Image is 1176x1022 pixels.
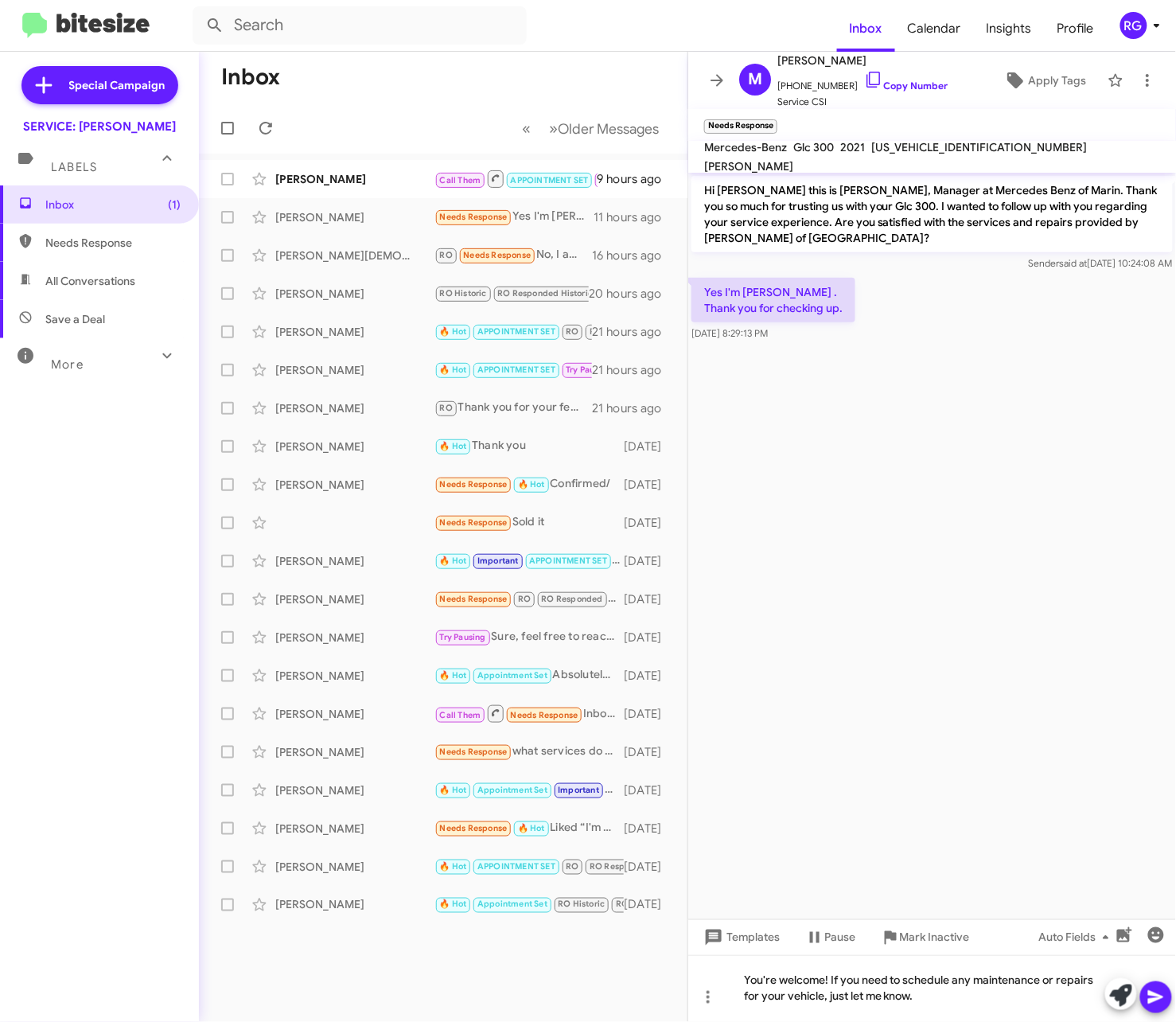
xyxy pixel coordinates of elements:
[511,175,589,185] span: APPOINTMENT SET
[434,781,624,799] div: You're welcome! I've rescheduled your appointment for next week at 9:00 AM. If you need further a...
[518,594,531,604] span: RO
[837,6,895,52] span: Inbox
[691,327,768,339] span: [DATE] 8:29:13 PM
[440,747,508,757] span: Needs Response
[624,630,675,646] div: [DATE]
[624,821,675,837] div: [DATE]
[864,80,948,92] a: Copy Number
[275,782,434,798] div: [PERSON_NAME]
[440,212,508,222] span: Needs Response
[497,288,593,298] span: RO Responded Historic
[691,278,855,322] p: Yes I'm [PERSON_NAME] . Thank you for checking up.
[434,246,592,264] div: No, I am not the service manager and the service guy named [PERSON_NAME] were so inconsiderate an...
[590,326,651,337] span: RO Responded
[45,235,181,251] span: Needs Response
[275,248,434,263] div: [PERSON_NAME][DEMOGRAPHIC_DATA]
[1029,257,1173,269] span: Sender [DATE] 10:24:08 AM
[434,857,624,876] div: Le gustó “You're welcome! If you need any more assistance or want to schedule future services, ju...
[558,785,599,795] span: Important
[549,119,558,138] span: »
[275,171,434,187] div: [PERSON_NAME]
[193,6,527,45] input: Search
[1120,12,1147,39] div: RG
[704,159,793,174] span: [PERSON_NAME]
[1107,12,1158,39] button: RG
[624,744,675,760] div: [DATE]
[275,324,434,340] div: [PERSON_NAME]
[275,362,434,378] div: [PERSON_NAME]
[590,861,651,872] span: RO Responded
[704,119,777,134] small: Needs Response
[824,923,855,952] span: Pause
[440,594,508,604] span: Needs Response
[440,823,508,833] span: Needs Response
[688,923,792,952] button: Templates
[45,273,135,289] span: All Conversations
[440,670,467,681] span: 🔥 Hot
[558,120,659,138] span: Older Messages
[440,861,467,872] span: 🔥 Hot
[69,77,165,93] span: Special Campaign
[1045,6,1107,52] a: Profile
[566,326,578,337] span: RO
[777,70,948,94] span: [PHONE_NUMBER]
[463,250,531,260] span: Needs Response
[440,403,453,413] span: RO
[624,477,675,493] div: [DATE]
[440,785,467,795] span: 🔥 Hot
[51,160,97,174] span: Labels
[477,556,519,566] span: Important
[598,171,675,187] div: 9 hours ago
[592,248,675,263] div: 16 hours ago
[275,897,434,913] div: [PERSON_NAME]
[868,923,983,952] button: Mark Inactive
[1060,257,1088,269] span: said at
[275,630,434,646] div: [PERSON_NAME]
[701,923,780,952] span: Templates
[793,140,834,154] span: Glc 300
[704,140,787,154] span: Mercedes-Benz
[23,119,176,135] div: SERVICE: [PERSON_NAME]
[777,94,948,110] span: Service CSI
[1028,66,1086,95] span: Apply Tags
[275,400,434,416] div: [PERSON_NAME]
[45,311,105,327] span: Save a Deal
[522,119,531,138] span: «
[748,67,762,92] span: M
[434,208,594,226] div: Yes I'm [PERSON_NAME] . Thank you for checking up.
[21,66,178,104] a: Special Campaign
[434,666,624,685] div: Absolutely, we can have a loaner vehicle for your visit. Your visit is confirmed for [DATE] aroun...
[477,326,555,337] span: APPOINTMENT SET
[440,288,487,298] span: RO Historic
[434,590,624,608] div: I just got de
[895,6,974,52] a: Calendar
[440,441,467,451] span: 🔥 Hot
[1026,923,1128,952] button: Auto Fields
[624,553,675,569] div: [DATE]
[477,365,555,375] span: APPOINTMENT SET
[566,861,578,872] span: RO
[512,112,540,145] button: Previous
[592,400,675,416] div: 21 hours ago
[275,821,434,837] div: [PERSON_NAME]
[275,744,434,760] div: [PERSON_NAME]
[624,668,675,684] div: [DATE]
[440,479,508,490] span: Needs Response
[1039,923,1116,952] span: Auto Fields
[434,704,624,724] div: Inbound Call
[477,899,547,910] span: Appointment Set
[275,706,434,722] div: [PERSON_NAME]
[45,197,181,213] span: Inbox
[440,365,467,375] span: 🔥 Hot
[529,556,607,566] span: APPOINTMENT SET
[624,859,675,875] div: [DATE]
[434,819,624,837] div: Liked “I'm glad to hear that you were satisfied with the service and that your experience was pos...
[275,286,434,302] div: [PERSON_NAME]
[624,782,675,798] div: [DATE]
[518,479,545,490] span: 🔥 Hot
[51,357,84,372] span: More
[558,899,605,910] span: RO Historic
[518,823,545,833] span: 🔥 Hot
[440,175,481,185] span: Call Them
